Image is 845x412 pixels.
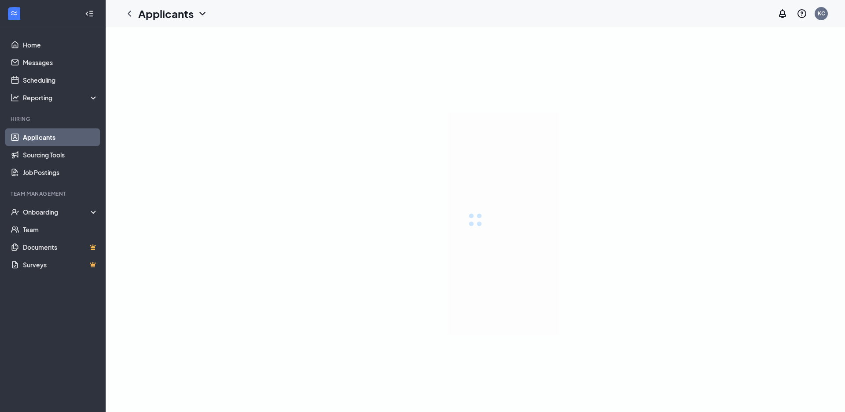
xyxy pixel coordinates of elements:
a: Team [23,221,98,238]
div: Reporting [23,93,99,102]
a: Messages [23,54,98,71]
svg: ChevronDown [197,8,208,19]
svg: WorkstreamLogo [10,9,18,18]
div: KC [818,10,825,17]
a: Sourcing Tools [23,146,98,164]
a: Applicants [23,128,98,146]
a: Scheduling [23,71,98,89]
svg: Collapse [85,9,94,18]
a: SurveysCrown [23,256,98,273]
svg: Notifications [777,8,788,19]
a: Home [23,36,98,54]
svg: UserCheck [11,208,19,216]
div: Team Management [11,190,96,197]
h1: Applicants [138,6,194,21]
svg: ChevronLeft [124,8,135,19]
div: Onboarding [23,208,99,216]
div: Hiring [11,115,96,123]
svg: QuestionInfo [797,8,807,19]
svg: Analysis [11,93,19,102]
a: Job Postings [23,164,98,181]
a: DocumentsCrown [23,238,98,256]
